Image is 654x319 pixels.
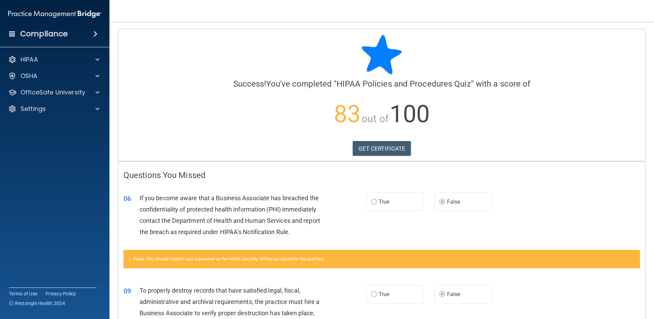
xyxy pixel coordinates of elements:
[353,141,411,156] a: GET CERTIFICATE
[123,194,131,203] span: 06
[8,72,100,80] a: OSHA
[8,55,100,64] a: HIPAA
[21,72,38,80] p: OSHA
[439,292,445,297] input: False
[8,88,100,97] a: OfficeSafe University
[123,287,131,295] span: 09
[8,105,100,113] a: Settings
[45,290,76,297] a: Privacy Policy
[21,55,38,64] p: HIPAA
[361,34,402,75] img: blue-star-rounded.9d042014.png
[21,105,46,113] p: Settings
[390,100,430,128] span: 100
[371,200,377,205] input: True
[140,194,320,236] span: If you become aware that a Business Associate has breached the confidentiality of protected healt...
[21,88,85,97] p: OfficeSafe University
[447,291,460,297] span: False
[233,79,266,89] span: Success!
[334,100,361,128] span: 83
[439,200,445,205] input: False
[362,113,389,125] span: out of
[9,290,37,297] a: Terms of Use
[9,300,65,307] span: Ⓒ Rectangle Health 2024
[447,199,460,205] span: False
[20,29,68,39] h4: Compliance
[8,7,101,21] img: PMB logo
[379,291,389,297] span: True
[379,199,389,205] span: True
[123,171,640,180] h4: Questions You Missed
[337,79,471,89] span: HIPAA Policies and Procedures Quiz
[371,292,377,297] input: True
[123,79,640,88] h4: You've completed " " with a score of
[133,256,324,261] span: False. You should contact your supervisor or the HIPAA Security Officer assigned for the practice.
